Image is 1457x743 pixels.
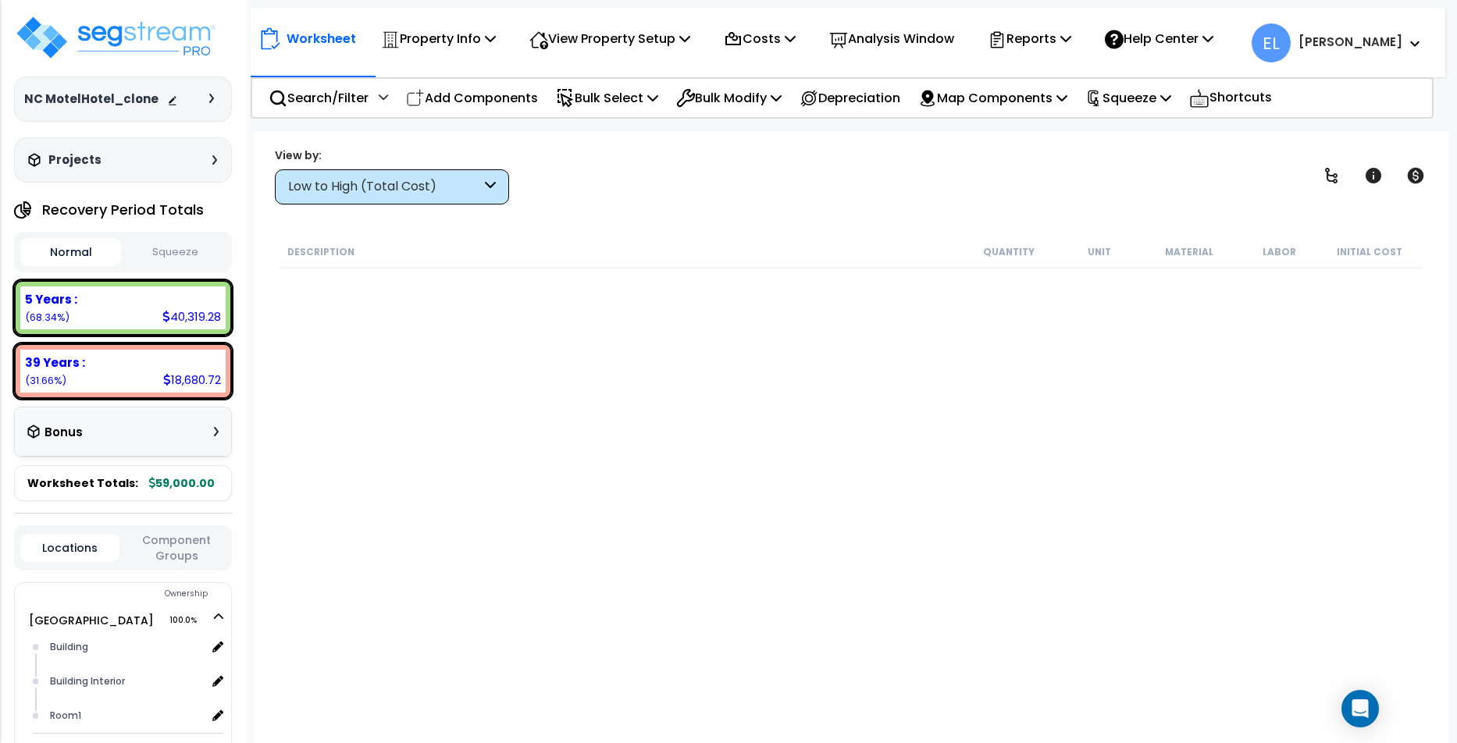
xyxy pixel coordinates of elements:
[46,585,231,603] div: Ownership
[287,246,354,258] small: Description
[45,426,83,439] h3: Bonus
[1088,246,1111,258] small: Unit
[127,531,226,564] button: Component Groups
[125,239,226,266] button: Squeeze
[791,80,909,116] div: Depreciation
[676,87,782,108] p: Bulk Modify
[27,475,138,491] span: Worksheet Totals:
[556,87,658,108] p: Bulk Select
[29,613,154,628] a: [GEOGRAPHIC_DATA] 100.0%
[1252,23,1291,62] span: EL
[1181,79,1281,117] div: Shortcuts
[288,178,481,196] div: Low to High (Total Cost)
[381,28,496,49] p: Property Info
[918,87,1067,108] p: Map Components
[25,311,69,324] small: (68.34%)
[24,91,159,107] h3: NC MotelHotel_clone
[269,87,369,108] p: Search/Filter
[149,475,215,491] b: 59,000.00
[800,87,900,108] p: Depreciation
[275,148,509,163] div: View by:
[724,28,796,49] p: Costs
[1263,246,1296,258] small: Labor
[25,354,85,371] b: 39 Years :
[1298,34,1402,50] b: [PERSON_NAME]
[1165,246,1213,258] small: Material
[1189,87,1272,109] p: Shortcuts
[988,28,1071,49] p: Reports
[1105,28,1213,49] p: Help Center
[169,611,211,630] span: 100.0%
[829,28,954,49] p: Analysis Window
[20,238,121,266] button: Normal
[983,246,1035,258] small: Quantity
[162,308,221,325] div: 40,319.28
[46,638,206,656] div: Building
[406,87,538,108] p: Add Components
[1085,87,1171,108] p: Squeeze
[287,28,356,49] p: Worksheet
[20,534,119,562] button: Locations
[529,28,690,49] p: View Property Setup
[25,374,66,387] small: (31.66%)
[397,80,547,116] div: Add Components
[42,202,204,218] h4: Recovery Period Totals
[1341,690,1379,727] div: Open Intercom Messenger
[14,14,217,61] img: logo_pro_r.png
[1337,246,1402,258] small: Initial Cost
[25,291,77,308] b: 5 Years :
[48,152,102,168] h3: Projects
[46,706,206,725] div: Room1
[163,371,221,388] div: 18,680.72
[46,672,206,691] div: Building Interior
